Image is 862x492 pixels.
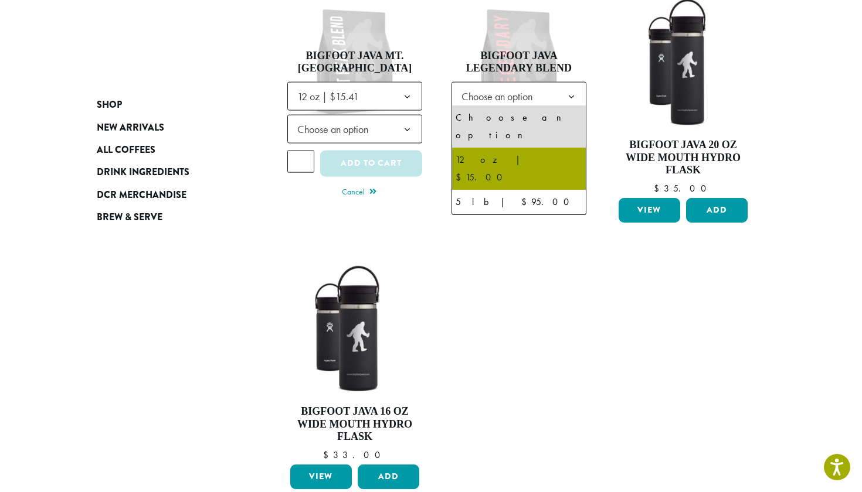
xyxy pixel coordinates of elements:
button: Add [686,198,748,223]
a: Brew & Serve [97,206,237,228]
a: Bigfoot Java 16 oz Wide Mouth Hydro Flask $33.00 [287,261,422,460]
a: All Coffees [97,139,237,161]
div: 5 lb | $95.00 [456,193,582,211]
h4: Bigfoot Java Legendary Blend [452,49,586,74]
span: 12 oz | $15.41 [293,84,371,107]
a: Cancel [342,184,376,201]
span: Choose an option [457,84,544,107]
a: New Arrivals [97,116,237,138]
h4: Bigfoot Java 16 oz Wide Mouth Hydro Flask [287,405,422,443]
bdi: 33.00 [323,449,386,461]
span: Brew & Serve [97,210,162,225]
a: Drink Ingredients [97,161,237,183]
span: All Coffees [97,143,155,158]
span: $ [323,449,333,461]
button: Add [358,464,419,489]
input: Product quantity [287,150,314,172]
span: Choose an option [293,117,380,140]
span: New Arrivals [97,121,164,135]
span: DCR Merchandise [97,188,186,203]
span: $ [654,182,664,194]
span: Choose an option [287,114,422,143]
span: 12 oz | $15.41 [452,81,586,110]
div: 12 oz | $15.00 [456,151,582,186]
bdi: 35.00 [654,182,712,194]
li: Choose an option [452,105,586,148]
span: 12 oz | $15.41 [297,89,359,102]
span: 12 oz | $15.41 [287,81,422,110]
button: Add to cart [320,150,422,176]
h4: Bigfoot Java 20 oz Wide Mouth Hydro Flask [616,139,751,177]
h4: Bigfoot Java Mt. [GEOGRAPHIC_DATA] [287,49,422,74]
a: DCR Merchandise [97,184,237,206]
img: LO2863-BFJ-Hydro-Flask-16oz-WM-wFlex-Sip-Lid-Black-300x300.jpg [287,261,422,396]
a: View [619,198,680,223]
span: Drink Ingredients [97,165,189,180]
span: Shop [97,98,122,112]
a: View [290,464,352,489]
a: Shop [97,94,237,116]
